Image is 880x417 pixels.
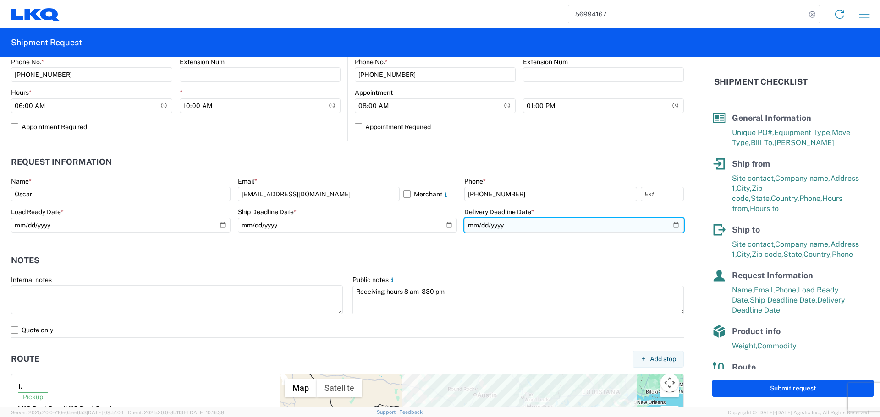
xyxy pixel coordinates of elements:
[641,187,684,201] input: Ext
[714,76,808,87] h2: Shipment Checklist
[11,323,684,337] label: Quote only
[750,296,817,304] span: Ship Deadline Date,
[11,256,39,265] h2: Notes
[732,286,754,294] span: Name,
[18,405,112,412] strong: LKQ Best Core
[660,374,679,392] button: Map camera controls
[355,58,388,66] label: Phone No.
[285,379,317,397] button: Show street map
[737,184,752,193] span: City,
[783,250,803,259] span: State,
[732,326,781,336] span: Product info
[11,119,341,134] label: Appointment Required
[771,194,799,203] span: Country,
[732,240,775,249] span: Site contact,
[774,138,834,147] span: [PERSON_NAME]
[18,381,22,392] strong: 1.
[317,379,362,397] button: Show satellite imagery
[799,194,822,203] span: Phone,
[732,362,756,372] span: Route
[650,355,676,363] span: Add stop
[732,341,757,350] span: Weight,
[11,37,82,48] h2: Shipment Request
[732,225,760,234] span: Ship to
[803,250,832,259] span: Country,
[632,351,684,368] button: Add stop
[238,177,257,185] label: Email
[775,286,798,294] span: Phone,
[355,88,393,97] label: Appointment
[568,5,806,23] input: Shipment, tracking or reference number
[732,159,770,168] span: Ship from
[355,119,684,134] label: Appointment Required
[737,250,752,259] span: City,
[11,58,44,66] label: Phone No.
[11,354,39,363] h2: Route
[732,128,774,137] span: Unique PO#,
[523,58,568,66] label: Extension Num
[352,276,396,284] label: Public notes
[754,286,775,294] span: Email,
[11,276,52,284] label: Internal notes
[238,208,297,216] label: Ship Deadline Date
[752,250,783,259] span: Zip code,
[188,410,224,415] span: [DATE] 10:16:38
[732,113,811,123] span: General Information
[732,174,775,183] span: Site contact,
[712,380,874,397] button: Submit request
[832,250,853,259] span: Phone
[63,405,112,412] span: (LKQ Best Core)
[751,138,774,147] span: Bill To,
[774,128,832,137] span: Equipment Type,
[464,208,534,216] label: Delivery Deadline Date
[728,408,869,417] span: Copyright © [DATE]-[DATE] Agistix Inc., All Rights Reserved
[87,410,124,415] span: [DATE] 09:51:04
[464,177,486,185] label: Phone
[128,410,224,415] span: Client: 2025.20.0-8b113f4
[403,187,457,201] label: Merchant
[11,177,32,185] label: Name
[377,409,400,415] a: Support
[18,392,48,401] span: Pickup
[751,194,771,203] span: State,
[11,157,112,167] h2: Request Information
[750,204,779,213] span: Hours to
[732,271,813,280] span: Request Information
[11,88,32,97] label: Hours
[775,174,830,183] span: Company name,
[775,240,830,249] span: Company name,
[757,341,797,350] span: Commodity
[180,58,225,66] label: Extension Num
[11,410,124,415] span: Server: 2025.20.0-710e05ee653
[399,409,423,415] a: Feedback
[11,208,64,216] label: Load Ready Date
